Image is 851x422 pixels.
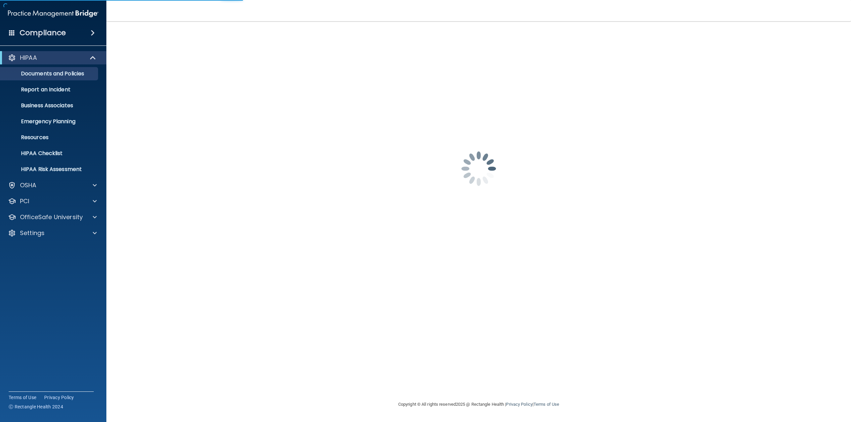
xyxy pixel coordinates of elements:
[9,394,36,401] a: Terms of Use
[4,70,95,77] p: Documents and Policies
[4,166,95,173] p: HIPAA Risk Assessment
[8,197,97,205] a: PCI
[20,229,45,237] p: Settings
[8,229,97,237] a: Settings
[4,118,95,125] p: Emergency Planning
[4,150,95,157] p: HIPAA Checklist
[4,86,95,93] p: Report an Incident
[357,394,600,415] div: Copyright © All rights reserved 2025 @ Rectangle Health | |
[20,213,83,221] p: OfficeSafe University
[4,134,95,141] p: Resources
[4,102,95,109] p: Business Associates
[8,54,96,62] a: HIPAA
[20,28,66,38] h4: Compliance
[20,54,37,62] p: HIPAA
[8,213,97,221] a: OfficeSafe University
[20,197,29,205] p: PCI
[8,7,98,20] img: PMB logo
[44,394,74,401] a: Privacy Policy
[534,402,559,407] a: Terms of Use
[20,181,37,189] p: OSHA
[9,403,63,410] span: Ⓒ Rectangle Health 2024
[736,375,843,401] iframe: Drift Widget Chat Controller
[445,135,512,202] img: spinner.e123f6fc.gif
[8,181,97,189] a: OSHA
[506,402,532,407] a: Privacy Policy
